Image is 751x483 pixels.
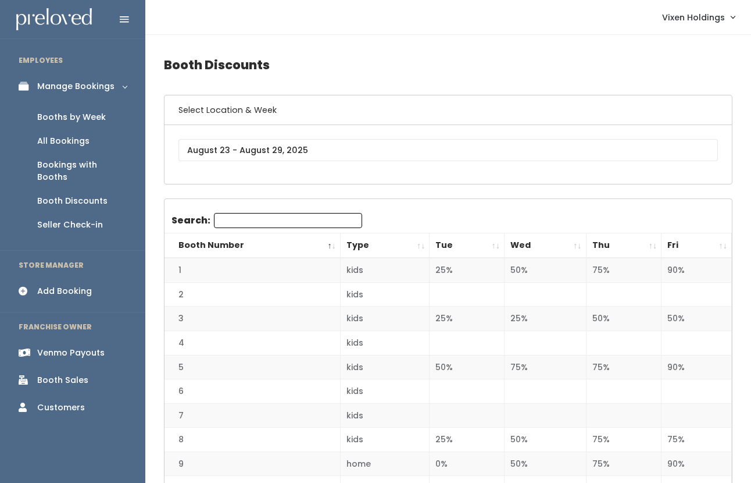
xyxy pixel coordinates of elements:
[164,403,340,428] td: 7
[37,347,105,359] div: Venmo Payouts
[505,355,587,379] td: 75%
[37,80,115,93] div: Manage Bookings
[586,452,661,476] td: 75%
[505,452,587,476] td: 50%
[586,233,661,258] th: Thu: activate to sort column ascending
[661,428,732,452] td: 75%
[430,307,505,331] td: 25%
[661,452,732,476] td: 90%
[340,258,430,282] td: kids
[340,428,430,452] td: kids
[340,403,430,428] td: kids
[586,307,661,331] td: 50%
[37,285,92,297] div: Add Booking
[164,95,732,125] h6: Select Location & Week
[340,452,430,476] td: home
[586,428,661,452] td: 75%
[340,379,430,404] td: kids
[662,11,725,24] span: Vixen Holdings
[164,282,340,307] td: 2
[505,233,587,258] th: Wed: activate to sort column ascending
[661,258,732,282] td: 90%
[164,258,340,282] td: 1
[430,258,505,282] td: 25%
[430,355,505,379] td: 50%
[164,49,732,81] h4: Booth Discounts
[164,233,340,258] th: Booth Number: activate to sort column descending
[661,233,732,258] th: Fri: activate to sort column ascending
[164,379,340,404] td: 6
[171,213,362,228] label: Search:
[164,307,340,331] td: 3
[430,233,505,258] th: Tue: activate to sort column ascending
[586,355,661,379] td: 75%
[37,159,127,183] div: Bookings with Booths
[430,428,505,452] td: 25%
[505,258,587,282] td: 50%
[340,233,430,258] th: Type: activate to sort column ascending
[164,428,340,452] td: 8
[178,139,718,161] input: August 23 - August 29, 2025
[430,452,505,476] td: 0%
[164,355,340,379] td: 5
[340,282,430,307] td: kids
[340,331,430,355] td: kids
[650,5,746,30] a: Vixen Holdings
[586,258,661,282] td: 75%
[505,307,587,331] td: 25%
[164,452,340,476] td: 9
[164,331,340,355] td: 4
[37,111,106,123] div: Booths by Week
[505,428,587,452] td: 50%
[340,355,430,379] td: kids
[37,374,88,386] div: Booth Sales
[37,135,90,147] div: All Bookings
[37,219,103,231] div: Seller Check-in
[661,307,732,331] td: 50%
[37,402,85,414] div: Customers
[37,195,108,207] div: Booth Discounts
[214,213,362,228] input: Search:
[340,307,430,331] td: kids
[661,355,732,379] td: 90%
[16,8,92,31] img: preloved logo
